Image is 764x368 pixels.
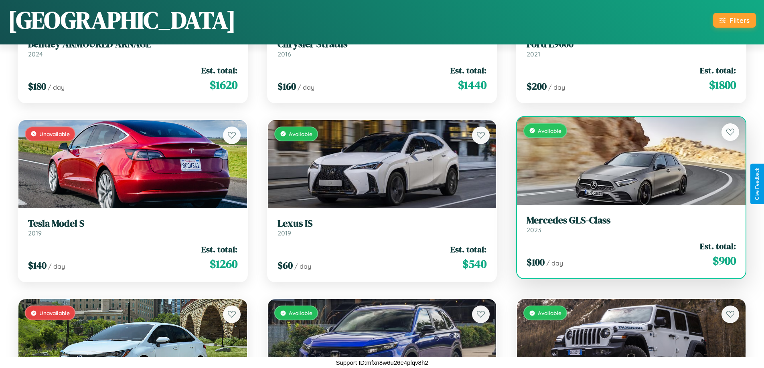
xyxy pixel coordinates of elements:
[28,218,237,237] a: Tesla Model S2019
[210,256,237,272] span: $ 1260
[546,259,563,267] span: / day
[201,64,237,76] span: Est. total:
[8,4,236,36] h1: [GEOGRAPHIC_DATA]
[39,310,70,316] span: Unavailable
[458,77,486,93] span: $ 1440
[713,13,756,28] button: Filters
[294,262,311,270] span: / day
[713,253,736,269] span: $ 900
[278,38,487,50] h3: Chrysler Stratus
[278,38,487,58] a: Chrysler Stratus2016
[754,168,760,200] div: Give Feedback
[527,255,545,269] span: $ 100
[527,226,541,234] span: 2023
[28,218,237,229] h3: Tesla Model S
[527,38,736,50] h3: Ford L9000
[289,310,312,316] span: Available
[709,77,736,93] span: $ 1800
[278,50,291,58] span: 2016
[28,80,46,93] span: $ 180
[28,38,237,58] a: Bentley ARMOURED ARNAGE2024
[527,215,736,226] h3: Mercedes GLS-Class
[210,77,237,93] span: $ 1620
[48,262,65,270] span: / day
[527,80,547,93] span: $ 200
[289,131,312,137] span: Available
[278,259,293,272] span: $ 60
[462,256,486,272] span: $ 540
[28,50,43,58] span: 2024
[527,38,736,58] a: Ford L90002021
[39,131,70,137] span: Unavailable
[278,218,487,237] a: Lexus IS2019
[450,243,486,255] span: Est. total:
[28,259,47,272] span: $ 140
[527,50,540,58] span: 2021
[298,83,314,91] span: / day
[730,16,750,24] div: Filters
[527,215,736,234] a: Mercedes GLS-Class2023
[548,83,565,91] span: / day
[28,229,42,237] span: 2019
[700,64,736,76] span: Est. total:
[538,310,561,316] span: Available
[48,83,65,91] span: / day
[201,243,237,255] span: Est. total:
[450,64,486,76] span: Est. total:
[278,218,487,229] h3: Lexus IS
[538,127,561,134] span: Available
[28,38,237,50] h3: Bentley ARMOURED ARNAGE
[700,240,736,252] span: Est. total:
[278,80,296,93] span: $ 160
[336,357,428,368] p: Support ID: mfxn8w6u26e4plqv8h2
[278,229,291,237] span: 2019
